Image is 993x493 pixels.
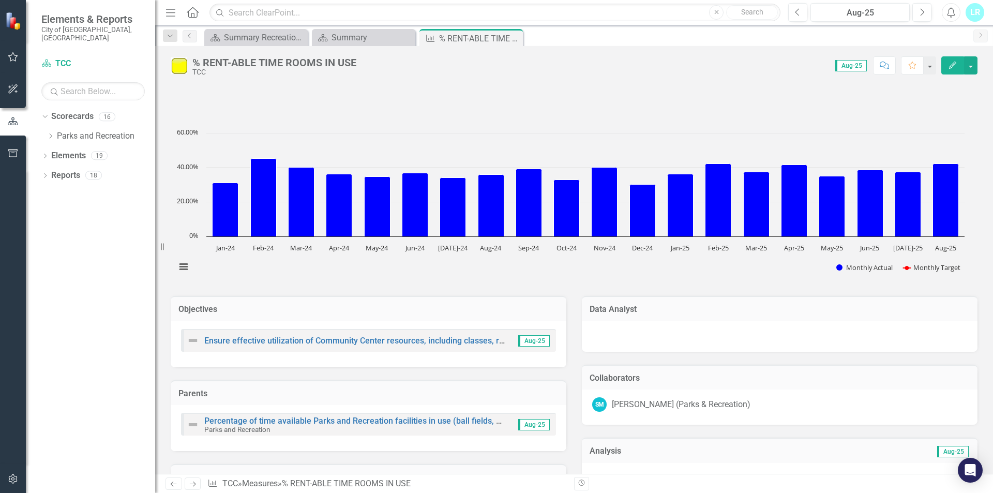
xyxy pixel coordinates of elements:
[187,334,199,347] img: Not Defined
[242,479,278,488] a: Measures
[177,127,199,137] text: 60.00%
[708,243,729,252] text: Feb-25
[933,164,959,237] path: Aug-25, 42.03125. Monthly Actual.
[213,159,959,237] g: Monthly Actual, series 1 of 2. Bar series with 20 bars.
[814,7,906,19] div: Aug-25
[612,399,750,411] div: [PERSON_NAME] (Parks & Recreation)
[207,478,566,490] div: » »
[204,416,597,426] a: Percentage of time available Parks and Recreation facilities in use (ball fields, mtg rooms, picn...
[329,243,350,252] text: Apr-24
[958,458,983,483] div: Open Intercom Messenger
[51,111,94,123] a: Scorecards
[480,243,502,252] text: Aug-24
[516,169,542,237] path: Sep-24, 39.24. Monthly Actual.
[192,57,356,68] div: % RENT-ABLE TIME ROOMS IN USE
[57,130,155,142] a: Parks and Recreation
[821,243,843,252] text: May-25
[189,231,199,240] text: 0%
[41,58,145,70] a: TCC
[478,175,504,237] path: Aug-24, 35.76048951. Monthly Actual.
[439,32,520,45] div: % RENT-ABLE TIME ROOMS IN USE
[326,174,352,237] path: Apr-24, 36.05978261. Monthly Actual.
[314,31,413,44] a: Summary
[365,177,390,237] path: May-24, 34.78297101. Monthly Actual.
[893,243,923,252] text: [DATE]-25
[290,243,312,252] text: Mar-24
[440,178,466,237] path: Jul-24, 34.10362319. Monthly Actual.
[670,243,689,252] text: Jan-25
[251,159,277,237] path: Feb-24, 45.20447284. Monthly Actual.
[705,164,731,237] path: Feb-25, 42.09770115. Monthly Actual.
[590,446,777,456] h3: Analysis
[741,8,763,16] span: Search
[204,336,601,346] a: Ensure effective utilization of Community Center resources, including classes, rentable rooms and...
[289,168,314,237] path: Mar-24, 40.0177305. Monthly Actual.
[594,243,616,252] text: Nov-24
[187,419,199,431] img: Not Defined
[224,31,305,44] div: Summary Recreation - Program Description (7010)
[518,243,539,252] text: Sep-24
[630,185,656,237] path: Dec-24, 30.21156832. Monthly Actual.
[937,446,969,457] span: Aug-25
[178,305,559,314] h3: Objectives
[204,425,270,434] small: Parks and Recreation
[171,128,970,283] svg: Interactive chart
[810,3,910,22] button: Aug-25
[518,419,550,430] span: Aug-25
[41,82,145,100] input: Search Below...
[176,260,191,274] button: View chart menu, Chart
[253,243,274,252] text: Feb-24
[404,243,425,252] text: Jun-24
[592,397,607,412] div: SM
[178,473,559,482] h3: Children
[857,170,883,237] path: Jun-25, 38.58506944. Monthly Actual.
[554,180,580,237] path: Oct-24, 32.92832168. Monthly Actual.
[668,174,694,237] path: Jan-25, 36.21512482. Monthly Actual.
[819,176,845,237] path: May-25, 34.91972477. Monthly Actual.
[744,172,770,237] path: Mar-25, 37.30769231. Monthly Actual.
[366,243,388,252] text: May-24
[5,12,23,30] img: ClearPoint Strategy
[438,243,468,252] text: [DATE]-24
[632,243,653,252] text: Dec-24
[836,263,892,272] button: Show Monthly Actual
[222,479,238,488] a: TCC
[215,243,235,252] text: Jan-24
[835,60,867,71] span: Aug-25
[966,3,984,22] button: LR
[895,172,921,237] path: Jul-25, 37.2734139. Monthly Actual.
[518,335,550,347] span: Aug-25
[177,162,199,171] text: 40.00%
[51,170,80,182] a: Reports
[935,243,956,252] text: Aug-25
[282,479,411,488] div: % RENT-ABLE TIME ROOMS IN USE
[171,128,977,283] div: Chart. Highcharts interactive chart.
[51,150,86,162] a: Elements
[178,389,559,398] h3: Parents
[85,171,102,180] div: 18
[726,5,778,20] button: Search
[590,374,970,383] h3: Collaborators
[781,165,807,237] path: Apr-25, 41.44927536. Monthly Actual.
[590,305,970,314] h3: Data Analyst
[171,57,187,74] img: Slightly below target
[207,31,305,44] a: Summary Recreation - Program Description (7010)
[41,25,145,42] small: City of [GEOGRAPHIC_DATA], [GEOGRAPHIC_DATA]
[784,243,804,252] text: Apr-25
[99,112,115,121] div: 16
[592,168,618,237] path: Nov-24, 40.13043478. Monthly Actual.
[209,4,780,22] input: Search ClearPoint...
[402,173,428,237] path: Jun-24, 36.85307692. Monthly Actual.
[177,196,199,205] text: 20.00%
[859,243,879,252] text: Jun-25
[745,243,767,252] text: Mar-25
[213,183,238,237] path: Jan-24, 31.19360902. Monthly Actual.
[332,31,413,44] div: Summary
[91,152,108,160] div: 19
[41,13,145,25] span: Elements & Reports
[556,243,577,252] text: Oct-24
[903,263,960,272] button: Show Monthly Target
[192,68,356,76] div: TCC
